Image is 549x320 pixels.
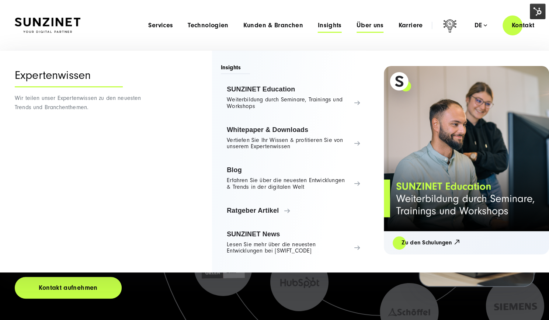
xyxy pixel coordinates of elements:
[357,22,384,29] a: Über uns
[15,69,123,87] div: Expertenwissen
[398,22,423,29] a: Karriere
[530,4,545,19] img: HubSpot Tools-Menüschalter
[474,22,487,29] div: de
[221,161,366,196] a: Blog Erfahren Sie über die neuesten Entwicklungen & Trends in der digitalen Welt
[243,22,303,29] a: Kunden & Branchen
[188,22,228,29] a: Technologien
[221,225,366,260] a: SUNZINET News Lesen Sie mehr über die neuesten Entwicklungen bei [SWIFT_CODE]
[221,80,366,115] a: SUNZINET Education Weiterbildung durch Seminare, Trainings und Workshops
[318,22,342,29] a: Insights
[221,121,366,156] a: Whitepaper & Downloads Vertiefen Sie Ihr Wissen & profitieren Sie von unserem Expertenwissen
[221,202,366,219] a: Ratgeber Artikel
[15,51,153,272] div: Wir teilen unser Expertenwissen zu den neuesten Trends und Branchenthemen.
[15,277,122,299] a: Kontakt aufnehmen
[221,63,250,74] span: Insights
[148,22,173,29] a: Services
[393,239,469,247] a: Zu den Schulungen 🡥
[384,66,549,231] img: Full service Digitalagentur SUNZINET - SUNZINET Education
[15,18,80,33] img: SUNZINET Full Service Digital Agentur
[227,207,360,214] span: Ratgeber Artikel
[503,15,543,36] a: Kontakt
